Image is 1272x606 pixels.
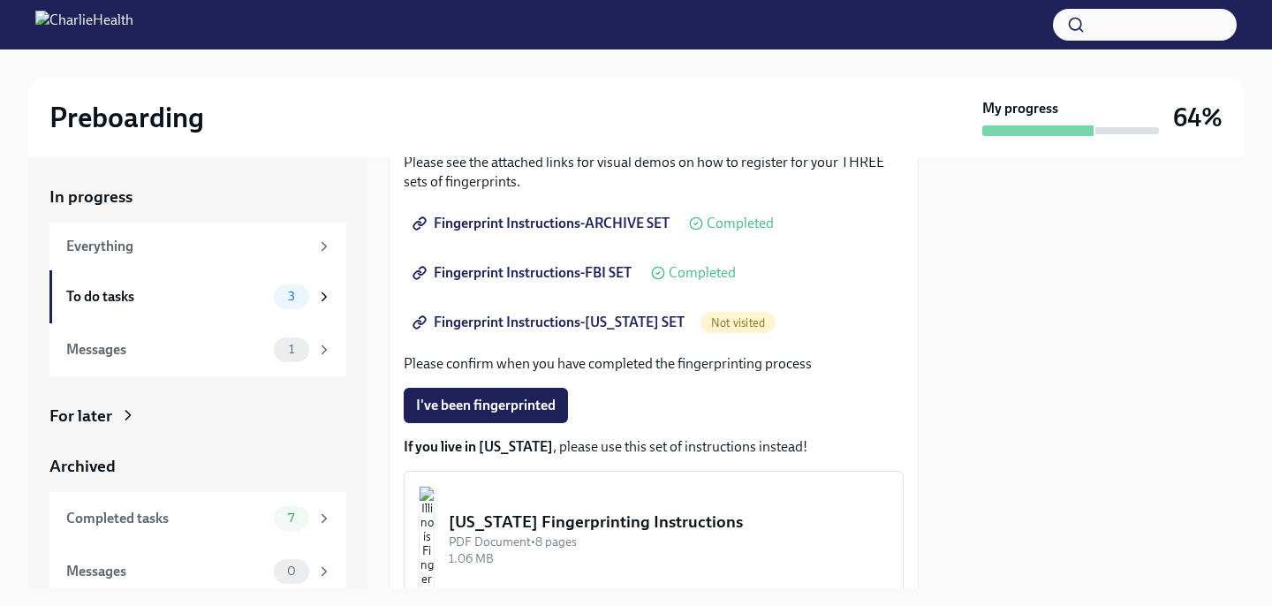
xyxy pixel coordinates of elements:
a: Fingerprint Instructions-[US_STATE] SET [404,305,697,340]
strong: My progress [982,99,1058,118]
div: For later [49,405,112,428]
h2: Preboarding [49,100,204,135]
span: 0 [276,564,307,578]
a: Everything [49,223,346,270]
span: 1 [278,343,305,356]
a: Fingerprint Instructions-FBI SET [404,255,644,291]
div: Completed tasks [66,509,267,528]
span: Completed [669,266,736,280]
strong: If you live in [US_STATE] [404,438,553,455]
div: [US_STATE] Fingerprinting Instructions [449,511,889,534]
span: I've been fingerprinted [416,397,556,414]
p: Please see the attached links for visual demos on how to register for your THREE sets of fingerpr... [404,153,904,192]
p: , please use this set of instructions instead! [404,437,904,457]
span: Not visited [700,316,776,330]
a: Archived [49,455,346,478]
div: 1.06 MB [449,550,889,567]
a: Completed tasks7 [49,492,346,545]
div: To do tasks [66,287,267,307]
button: I've been fingerprinted [404,388,568,423]
h3: 64% [1173,102,1223,133]
span: Fingerprint Instructions-[US_STATE] SET [416,314,685,331]
a: Fingerprint Instructions-ARCHIVE SET [404,206,682,241]
span: Completed [707,216,774,231]
a: For later [49,405,346,428]
span: Fingerprint Instructions-FBI SET [416,264,632,282]
span: 7 [277,511,305,525]
img: Illinois Fingerprinting Instructions [419,486,435,592]
span: Fingerprint Instructions-ARCHIVE SET [416,215,670,232]
a: Messages1 [49,323,346,376]
div: Everything [66,237,309,256]
span: 3 [277,290,306,303]
a: To do tasks3 [49,270,346,323]
a: Messages0 [49,545,346,598]
div: PDF Document • 8 pages [449,534,889,550]
img: CharlieHealth [35,11,133,39]
div: Messages [66,340,267,360]
p: Please confirm when you have completed the fingerprinting process [404,354,904,374]
a: In progress [49,186,346,208]
div: Messages [66,562,267,581]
